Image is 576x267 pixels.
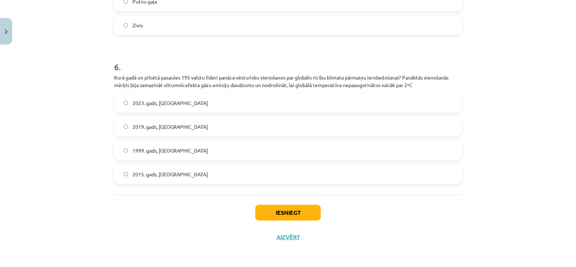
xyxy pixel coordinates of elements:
[407,82,409,87] sup: o
[123,101,128,105] input: 2023. gads, [GEOGRAPHIC_DATA]
[123,172,128,177] input: 2015. gads, [GEOGRAPHIC_DATA]
[123,125,128,129] input: 2019. gads, [GEOGRAPHIC_DATA]
[274,234,302,241] button: Aizvērt
[132,22,143,29] span: Zivis
[132,123,208,131] span: 2019. gads, [GEOGRAPHIC_DATA]
[132,171,208,178] span: 2015. gads, [GEOGRAPHIC_DATA]
[114,74,462,89] p: Kurā gadā un pilsētā pasaules 195 valstu līderi panāca vēsturisku vienošanos par globālu rīcību k...
[255,205,321,221] button: Iesniegt
[132,99,208,107] span: 2023. gads, [GEOGRAPHIC_DATA]
[132,147,208,154] span: 1999. gads, [GEOGRAPHIC_DATA]
[123,23,128,28] input: Zivis
[123,148,128,153] input: 1999. gads, [GEOGRAPHIC_DATA]
[5,30,8,34] img: icon-close-lesson-0947bae3869378f0d4975bcd49f059093ad1ed9edebbc8119c70593378902aed.svg
[114,49,462,72] h1: 6 .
